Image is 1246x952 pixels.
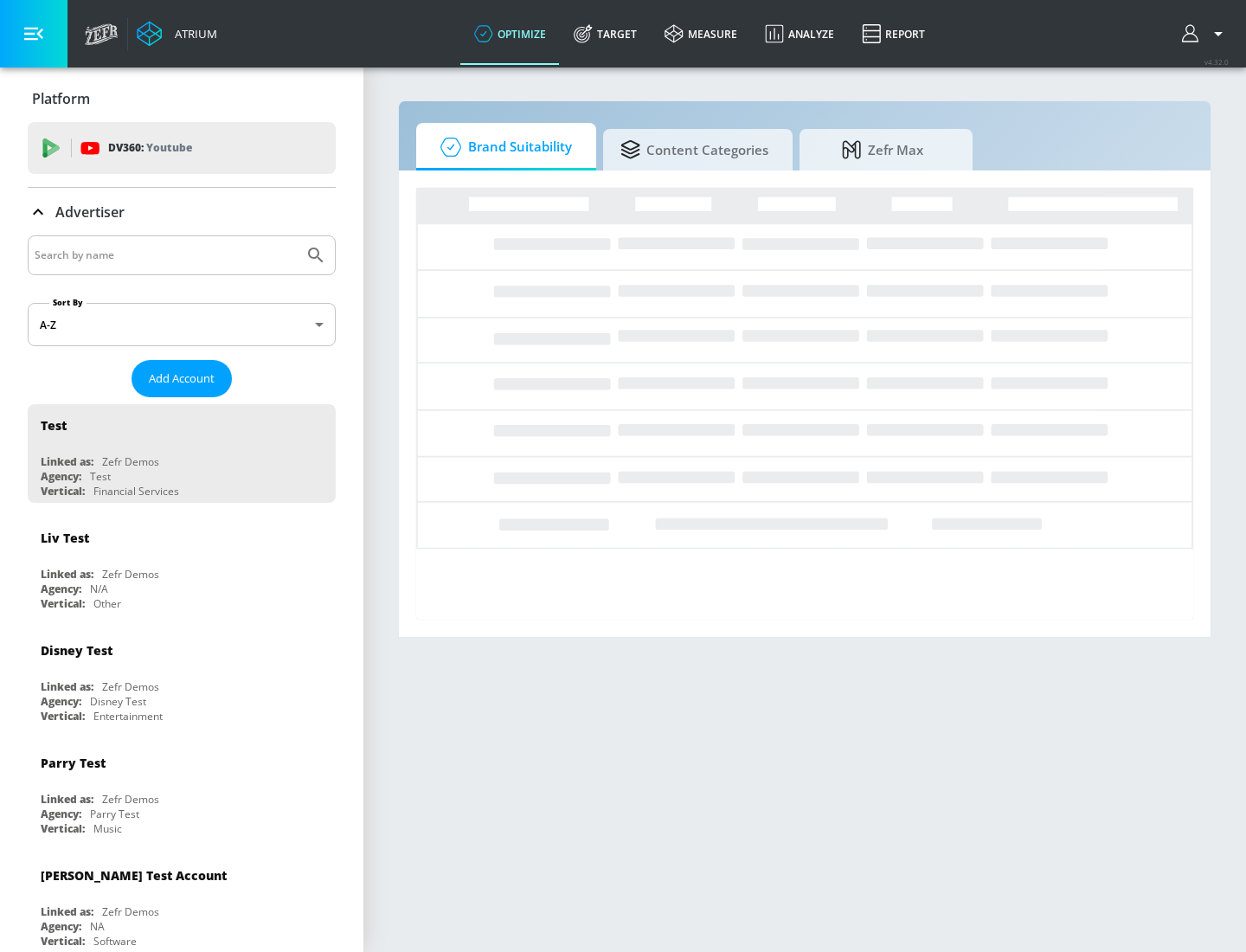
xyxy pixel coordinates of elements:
[102,792,159,807] div: Zefr Demos
[28,188,336,236] div: Advertiser
[41,821,85,836] div: Vertical:
[35,244,297,267] input: Search by name
[93,821,122,836] div: Music
[651,3,751,65] a: measure
[434,126,572,168] span: Brand Suitability
[168,26,217,42] div: Atrium
[41,454,93,469] div: Linked as:
[41,755,106,771] div: Parry Test
[817,129,948,170] span: Zefr Max
[41,904,93,919] div: Linked as:
[132,360,232,397] button: Add Account
[28,629,336,728] div: Disney TestLinked as:Zefr DemosAgency:Disney TestVertical:Entertainment
[102,454,159,469] div: Zefr Demos
[28,74,336,123] div: Platform
[149,369,215,389] span: Add Account
[41,919,81,934] div: Agency:
[90,807,139,821] div: Parry Test
[41,469,81,484] div: Agency:
[90,694,146,709] div: Disney Test
[93,484,179,499] div: Financial Services
[137,21,217,47] a: Atrium
[620,129,768,170] span: Content Categories
[28,517,336,615] div: Liv TestLinked as:Zefr DemosAgency:N/AVertical:Other
[41,596,85,611] div: Vertical:
[560,3,651,65] a: Target
[28,122,336,174] div: DV360: Youtube
[41,484,85,499] div: Vertical:
[41,934,85,949] div: Vertical:
[751,3,848,65] a: Analyze
[102,567,159,582] div: Zefr Demos
[41,694,81,709] div: Agency:
[93,934,137,949] div: Software
[41,642,112,659] div: Disney Test
[146,138,192,157] p: Youtube
[41,709,85,724] div: Vertical:
[41,417,67,434] div: Test
[108,138,192,158] p: DV360:
[102,679,159,694] div: Zefr Demos
[41,567,93,582] div: Linked as:
[93,709,163,724] div: Entertainment
[41,807,81,821] div: Agency:
[1204,57,1229,67] span: v 4.32.0
[41,792,93,807] div: Linked as:
[90,919,105,934] div: NA
[28,303,336,346] div: A-Z
[28,742,336,840] div: Parry TestLinked as:Zefr DemosAgency:Parry TestVertical:Music
[28,404,336,503] div: TestLinked as:Zefr DemosAgency:TestVertical:Financial Services
[102,904,159,919] div: Zefr Demos
[41,867,227,884] div: [PERSON_NAME] Test Account
[55,203,125,222] p: Advertiser
[49,297,87,308] label: Sort By
[848,3,939,65] a: Report
[41,530,89,546] div: Liv Test
[41,582,81,596] div: Agency:
[93,596,121,611] div: Other
[90,469,111,484] div: Test
[460,3,560,65] a: optimize
[90,582,108,596] div: N/A
[32,89,90,108] p: Platform
[41,679,93,694] div: Linked as:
